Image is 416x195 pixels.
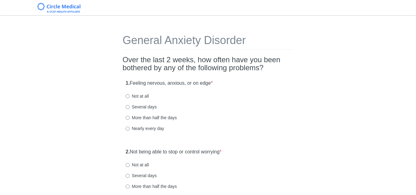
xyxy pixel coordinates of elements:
input: More than half the days [126,185,130,189]
label: Several days [126,104,157,110]
label: More than half the days [126,115,177,121]
label: Not at all [126,93,149,99]
input: More than half the days [126,116,130,120]
label: Several days [126,173,157,179]
label: More than half the days [126,183,177,189]
label: Feeling nervous, anxious, or on edge [126,80,213,87]
img: Circle Medical Logo [37,3,81,13]
input: Not at all [126,94,130,98]
h2: Over the last 2 weeks, how often have you been bothered by any of the following problems? [123,56,293,72]
label: Nearly every day [126,125,164,132]
input: Nearly every day [126,127,130,131]
input: Not at all [126,163,130,167]
input: Several days [126,105,130,109]
input: Several days [126,174,130,178]
strong: 1. [126,80,130,86]
label: Not being able to stop or control worrying [126,148,221,156]
label: Not at all [126,162,149,168]
strong: 2. [126,149,130,154]
h1: General Anxiety Disorder [123,34,293,50]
